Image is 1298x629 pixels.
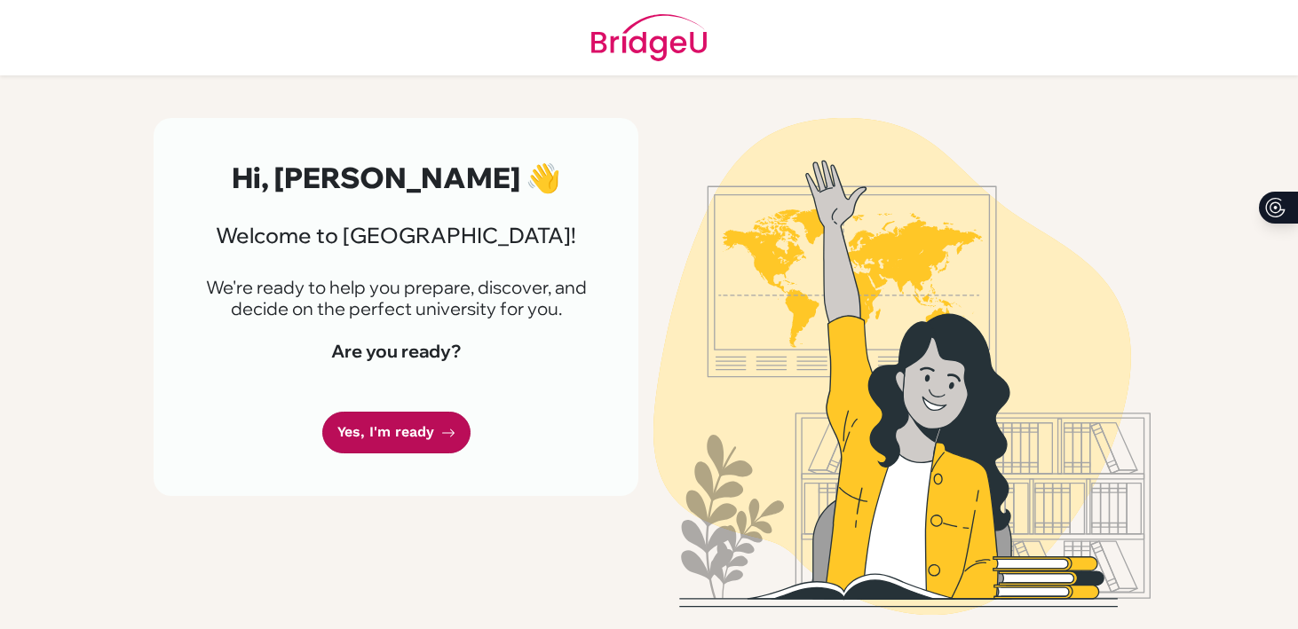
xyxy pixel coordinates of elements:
[196,161,596,194] h2: Hi, [PERSON_NAME] 👋
[196,341,596,362] h4: Are you ready?
[322,412,471,453] a: Yes, I'm ready
[196,223,596,248] h3: Welcome to [GEOGRAPHIC_DATA]!
[196,277,596,319] p: We're ready to help you prepare, discover, and decide on the perfect university for you.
